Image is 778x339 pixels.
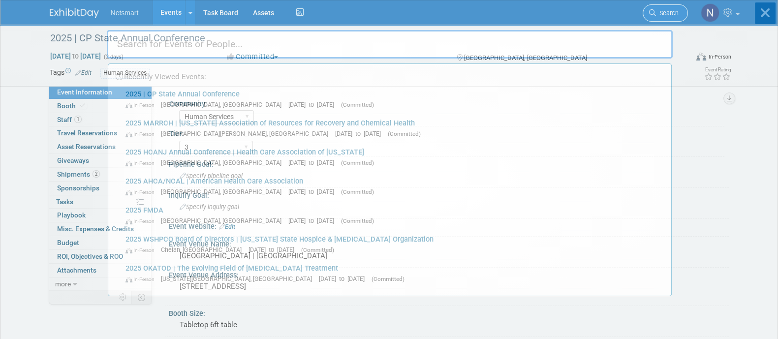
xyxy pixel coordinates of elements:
[107,30,673,59] input: Search for Events or People...
[341,159,374,166] span: (Committed)
[249,246,299,253] span: [DATE] to [DATE]
[288,159,339,166] span: [DATE] to [DATE]
[335,130,386,137] span: [DATE] to [DATE]
[121,114,666,143] a: 2025 MARRCH | [US_STATE] Association of Resources for Recovery and Chemical Health In-Person [GEO...
[288,101,339,108] span: [DATE] to [DATE]
[161,246,247,253] span: Chelan, [GEOGRAPHIC_DATA]
[125,189,159,195] span: In-Person
[301,247,334,253] span: (Committed)
[372,276,405,282] span: (Committed)
[319,275,370,282] span: [DATE] to [DATE]
[341,217,374,224] span: (Committed)
[161,101,286,108] span: [GEOGRAPHIC_DATA], [GEOGRAPHIC_DATA]
[113,64,666,85] div: Recently Viewed Events:
[125,276,159,282] span: In-Person
[125,131,159,137] span: In-Person
[388,130,421,137] span: (Committed)
[161,217,286,224] span: [GEOGRAPHIC_DATA], [GEOGRAPHIC_DATA]
[161,188,286,195] span: [GEOGRAPHIC_DATA], [GEOGRAPHIC_DATA]
[341,188,374,195] span: (Committed)
[125,102,159,108] span: In-Person
[161,130,333,137] span: [GEOGRAPHIC_DATA][PERSON_NAME], [GEOGRAPHIC_DATA]
[121,172,666,201] a: 2025 AHCA/NCAL | American Health Care Association In-Person [GEOGRAPHIC_DATA], [GEOGRAPHIC_DATA] ...
[121,85,666,114] a: 2025 | CP State Annual Conference In-Person [GEOGRAPHIC_DATA], [GEOGRAPHIC_DATA] [DATE] to [DATE]...
[121,230,666,259] a: 2025 WSHPCO Board of Directors | [US_STATE] State Hospice & [MEDICAL_DATA] Organization In-Person...
[161,159,286,166] span: [GEOGRAPHIC_DATA], [GEOGRAPHIC_DATA]
[121,201,666,230] a: 2025 FMDA In-Person [GEOGRAPHIC_DATA], [GEOGRAPHIC_DATA] [DATE] to [DATE] (Committed)
[288,217,339,224] span: [DATE] to [DATE]
[125,247,159,253] span: In-Person
[121,259,666,288] a: 2025 OKATOD | The Evolving Field of [MEDICAL_DATA] Treatment In-Person [US_STATE][GEOGRAPHIC_DATA...
[341,101,374,108] span: (Committed)
[288,188,339,195] span: [DATE] to [DATE]
[161,275,317,282] span: [US_STATE][GEOGRAPHIC_DATA], [GEOGRAPHIC_DATA]
[125,160,159,166] span: In-Person
[121,143,666,172] a: 2025 HCANJ Annual Conference | Health Care Association of [US_STATE] In-Person [GEOGRAPHIC_DATA],...
[125,218,159,224] span: In-Person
